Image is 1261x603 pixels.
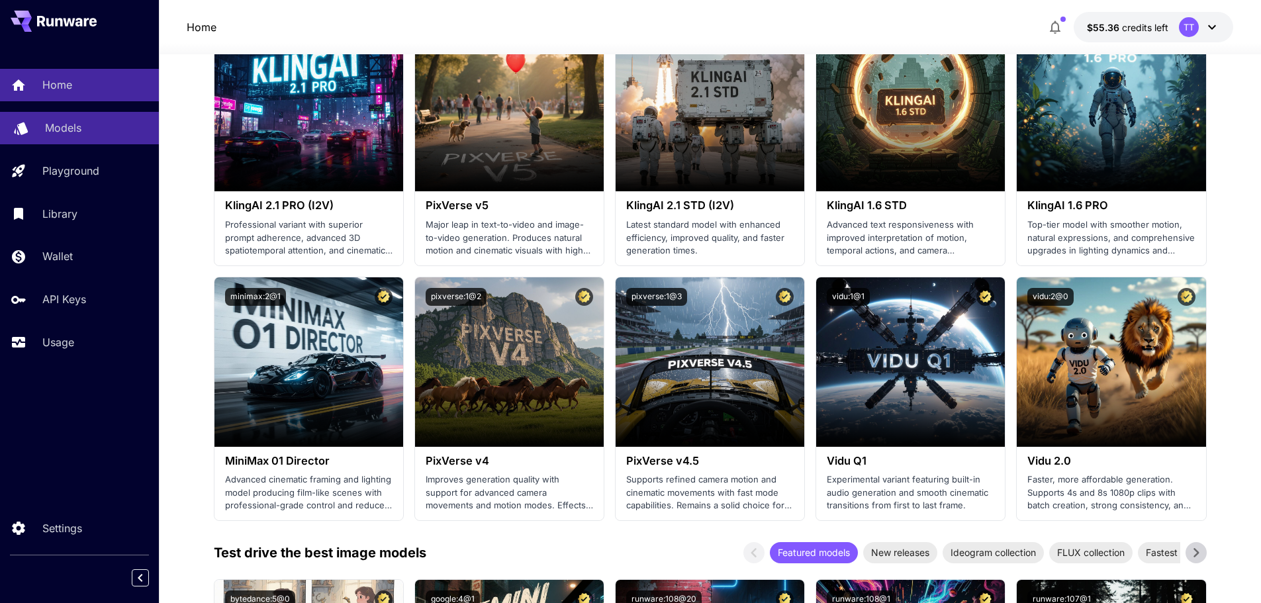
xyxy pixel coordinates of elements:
button: $55.36255TT [1074,12,1233,42]
img: alt [415,277,604,447]
h3: Vidu Q1 [827,455,994,467]
p: Models [45,120,81,136]
p: Home [42,77,72,93]
p: Improves generation quality with support for advanced camera movements and motion modes. Effects ... [426,473,593,512]
button: Certified Model – Vetted for best performance and includes a commercial license. [1178,288,1195,306]
button: Collapse sidebar [132,569,149,586]
a: Home [187,19,216,35]
span: Fastest models [1138,545,1219,559]
div: New releases [863,542,937,563]
button: vidu:2@0 [1027,288,1074,306]
p: Wallet [42,248,73,264]
h3: KlingAI 2.1 PRO (I2V) [225,199,393,212]
img: alt [214,22,403,191]
span: Ideogram collection [943,545,1044,559]
h3: PixVerse v5 [426,199,593,212]
h3: PixVerse v4 [426,455,593,467]
h3: KlingAI 2.1 STD (I2V) [626,199,794,212]
p: Library [42,206,77,222]
button: vidu:1@1 [827,288,870,306]
p: Professional variant with superior prompt adherence, advanced 3D spatiotemporal attention, and ci... [225,218,393,257]
p: Latest standard model with enhanced efficiency, improved quality, and faster generation times. [626,218,794,257]
p: Major leap in text-to-video and image-to-video generation. Produces natural motion and cinematic ... [426,218,593,257]
h3: PixVerse v4.5 [626,455,794,467]
p: Top-tier model with smoother motion, natural expressions, and comprehensive upgrades in lighting ... [1027,218,1195,257]
span: Featured models [770,545,858,559]
h3: KlingAI 1.6 PRO [1027,199,1195,212]
div: Fastest models [1138,542,1219,563]
div: Ideogram collection [943,542,1044,563]
img: alt [816,277,1005,447]
p: Playground [42,163,99,179]
div: Featured models [770,542,858,563]
p: Advanced text responsiveness with improved interpretation of motion, temporal actions, and camera... [827,218,994,257]
div: FLUX collection [1049,542,1133,563]
nav: breadcrumb [187,19,216,35]
p: Test drive the best image models [214,543,426,563]
p: API Keys [42,291,86,307]
button: Certified Model – Vetted for best performance and includes a commercial license. [375,288,393,306]
img: alt [816,22,1005,191]
h3: Vidu 2.0 [1027,455,1195,467]
img: alt [616,277,804,447]
span: New releases [863,545,937,559]
div: $55.36255 [1087,21,1168,34]
p: Faster, more affordable generation. Supports 4s and 8s 1080p clips with batch creation, strong co... [1027,473,1195,512]
button: Certified Model – Vetted for best performance and includes a commercial license. [776,288,794,306]
div: TT [1179,17,1199,37]
button: Certified Model – Vetted for best performance and includes a commercial license. [976,288,994,306]
img: alt [1017,22,1205,191]
p: Advanced cinematic framing and lighting model producing film-like scenes with professional-grade ... [225,473,393,512]
img: alt [1017,277,1205,447]
button: pixverse:1@2 [426,288,487,306]
h3: KlingAI 1.6 STD [827,199,994,212]
h3: MiniMax 01 Director [225,455,393,467]
p: Usage [42,334,74,350]
p: Experimental variant featuring built-in audio generation and smooth cinematic transitions from fi... [827,473,994,512]
span: FLUX collection [1049,545,1133,559]
p: Settings [42,520,82,536]
p: Supports refined camera motion and cinematic movements with fast mode capabilities. Remains a sol... [626,473,794,512]
span: credits left [1122,22,1168,33]
span: $55.36 [1087,22,1122,33]
img: alt [616,22,804,191]
button: pixverse:1@3 [626,288,687,306]
img: alt [415,22,604,191]
img: alt [214,277,403,447]
button: Certified Model – Vetted for best performance and includes a commercial license. [575,288,593,306]
div: Collapse sidebar [142,566,159,590]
